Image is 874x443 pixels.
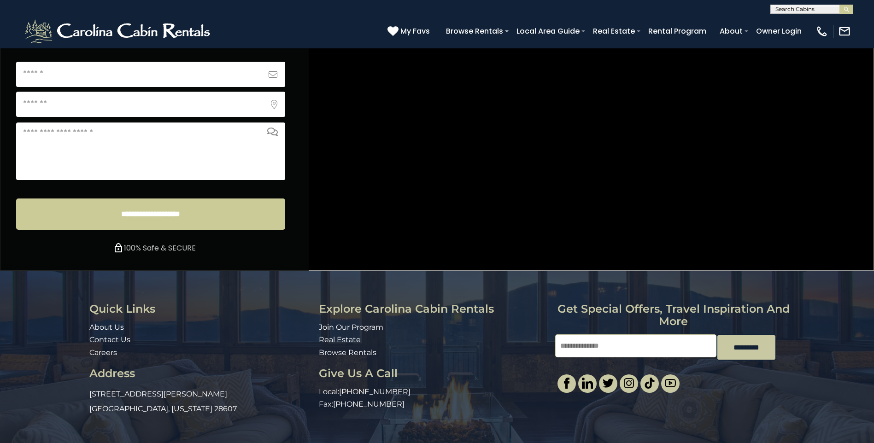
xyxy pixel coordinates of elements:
a: Careers [89,348,117,357]
img: White-1-2.png [23,17,214,45]
img: linkedin-single.svg [582,378,593,389]
img: # [113,242,124,253]
h3: Address [89,367,312,379]
a: Local Area Guide [512,23,584,39]
img: youtube-light.svg [665,378,676,389]
span: My Favs [400,25,430,37]
p: [STREET_ADDRESS][PERSON_NAME] [GEOGRAPHIC_DATA], [US_STATE] 28607 [89,387,312,416]
a: Real Estate [588,23,639,39]
img: phone-regular-white.png [815,25,828,38]
a: Join Our Program [319,323,383,332]
h3: Give Us A Call [319,367,548,379]
a: Browse Rentals [441,23,508,39]
a: [PHONE_NUMBER] [339,387,411,396]
a: My Favs [387,25,432,37]
img: twitter-single.svg [603,378,614,389]
img: instagram-single.svg [623,378,634,389]
p: Local: [319,387,548,397]
a: Owner Login [751,23,806,39]
a: About Us [89,323,124,332]
img: tiktok.svg [644,378,655,389]
p: Fax: [319,399,548,410]
h3: Explore Carolina Cabin Rentals [319,303,548,315]
img: mail-regular-white.png [838,25,851,38]
a: About [715,23,747,39]
a: Contact Us [89,335,130,344]
a: Real Estate [319,335,361,344]
a: Browse Rentals [319,348,376,357]
p: 100% safe & SECURE [16,242,293,255]
h3: Get special offers, travel inspiration and more [555,303,792,327]
h3: Quick Links [89,303,312,315]
img: facebook-single.svg [561,378,572,389]
a: Rental Program [644,23,711,39]
a: [PHONE_NUMBER] [333,400,405,408]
